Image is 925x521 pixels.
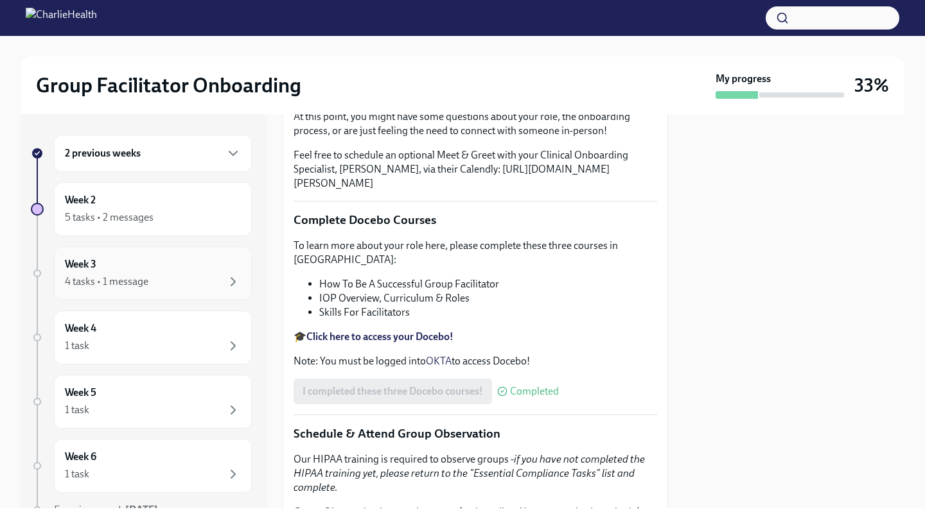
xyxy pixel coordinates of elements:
p: Schedule & Attend Group Observation [294,425,657,442]
a: Week 25 tasks • 2 messages [31,182,252,236]
div: 2 previous weeks [54,135,252,172]
p: To learn more about your role here, please complete these three courses in [GEOGRAPHIC_DATA]: [294,239,657,267]
a: Week 34 tasks • 1 message [31,246,252,300]
li: Skills For Facilitators [319,305,657,320]
p: Note: You must be logged into to access Docebo! [294,354,657,368]
a: Click here to access your Docebo! [306,330,454,343]
h6: Week 5 [65,386,96,400]
h3: 33% [854,74,889,97]
h6: 2 previous weeks [65,146,141,160]
h2: Group Facilitator Onboarding [36,73,301,98]
p: At this point, you might have some questions about your role, the onboarding process, or are just... [294,110,657,138]
h6: Week 6 [65,450,96,464]
div: 4 tasks • 1 message [65,275,148,289]
div: 1 task [65,339,89,353]
li: How To Be A Successful Group Facilitator [319,277,657,291]
div: 1 task [65,403,89,417]
strong: [DATE] [125,504,158,516]
p: Complete Docebo Courses [294,212,657,228]
div: 5 tasks • 2 messages [65,210,154,225]
a: Week 41 task [31,311,252,364]
p: 🎓 [294,330,657,344]
h6: Week 3 [65,257,96,271]
h6: Week 4 [65,321,96,336]
strong: My progress [716,72,771,86]
li: IOP Overview, Curriculum & Roles [319,291,657,305]
em: if you have not completed the HIPAA training yet, please return to the "Essential Compliance Task... [294,453,645,493]
img: CharlieHealth [26,8,97,28]
p: Feel free to schedule an optional Meet & Greet with your Clinical Onboarding Specialist, [PERSON_... [294,148,657,191]
p: Our HIPAA training is required to observe groups - [294,452,657,495]
div: 1 task [65,467,89,481]
span: Experience ends [54,504,158,516]
span: Completed [510,386,559,397]
a: OKTA [426,355,452,367]
a: Week 61 task [31,439,252,493]
a: Week 51 task [31,375,252,429]
h6: Week 2 [65,193,96,207]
